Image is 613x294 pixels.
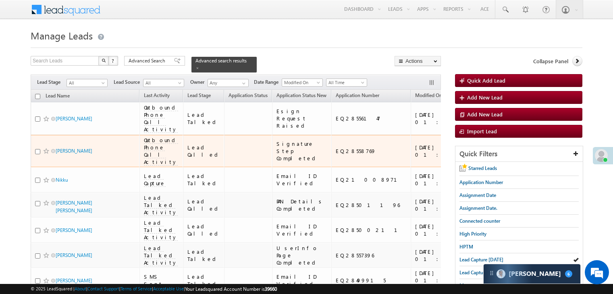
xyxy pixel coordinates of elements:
a: Application Number [332,91,383,101]
span: Application Status New [276,92,326,98]
div: Esign Request Raised [276,108,328,129]
a: [PERSON_NAME] [56,277,92,284]
span: High Priority [459,231,486,237]
span: Assignment Date. [459,205,497,211]
span: Messages [459,282,480,288]
div: [DATE] 01:35 PM [415,198,465,212]
a: All Time [326,79,367,87]
span: Lead Talked Activity [144,219,178,241]
span: Collapse Panel [533,58,568,65]
div: Email ID Verified [276,273,328,288]
span: Lead Stage [37,79,66,86]
span: Outbound Phone Call Activity [144,137,178,166]
span: Import Lead [467,128,497,135]
span: Application Status [229,92,268,98]
span: Starred Leads [468,165,497,171]
div: PAN Details Completed [276,198,328,212]
span: Outbound Phone Call Activity [144,104,178,133]
span: Lead Talked Activity [144,244,178,266]
span: Assignment Date [459,192,496,198]
img: carter-drag [488,270,495,276]
div: Lead Talked [187,111,221,126]
button: ? [108,56,118,66]
span: Application Number [336,92,379,98]
a: Application Status [224,91,272,101]
button: Actions [395,56,441,66]
a: Lead Name [42,91,74,102]
span: All [143,79,182,87]
div: [DATE] 01:22 PM [415,269,465,291]
span: 6 [565,270,572,277]
a: Nikku [56,177,68,183]
div: EQ28558769 [336,147,407,155]
span: Connected counter [459,218,500,224]
div: EQ28500211 [336,226,407,234]
div: Lead Called [187,198,221,212]
a: All [66,79,108,87]
a: Acceptable Use [153,286,184,291]
span: Lead Capture [144,172,166,187]
span: Modified On [282,79,320,86]
div: [DATE] 01:40 PM [415,111,465,126]
div: EQ28499915 [336,277,407,284]
div: EQ21008971 [336,176,407,183]
span: Lead Stage [187,92,211,98]
span: HPTM [459,244,473,250]
a: Lead Stage [183,91,215,101]
div: Lead Talked [187,172,221,187]
div: Quick Filters [455,146,583,162]
a: About [75,286,86,291]
span: Lead Talked Activity [144,194,178,216]
div: carter-dragCarter[PERSON_NAME]6 [483,264,581,284]
span: Add New Lead [467,94,503,101]
a: Modified On [411,91,446,101]
img: Search [102,58,106,62]
input: Type to Search [208,79,249,87]
a: [PERSON_NAME] [56,148,92,154]
span: Manage Leads [31,29,93,42]
span: ? [112,57,115,64]
span: Advanced search results [195,58,247,64]
div: [DATE] 01:39 PM [415,172,465,187]
span: Lead Capture [DATE] [459,269,503,275]
input: Check all records [35,94,40,99]
div: Lead Talked [187,273,221,288]
span: SMS Sent [144,273,163,288]
span: Modified On [415,92,442,98]
span: Application Number [459,179,503,185]
span: Quick Add Lead [467,77,505,84]
a: [PERSON_NAME] [56,252,92,258]
div: Lead Talked [187,248,221,263]
a: Last Activity [140,91,174,101]
a: Show All Items [238,79,248,87]
div: EQ28501196 [336,201,407,209]
div: UserInfo Page Completed [276,244,328,266]
a: [PERSON_NAME] [PERSON_NAME] [56,200,92,213]
div: Lead Called [187,144,221,158]
a: Contact Support [87,286,119,291]
span: © 2025 LeadSquared | | | | | [31,285,277,293]
span: Owner [190,79,208,86]
div: Lead Called [187,223,221,237]
a: [PERSON_NAME] [56,227,92,233]
span: All [67,79,105,87]
div: EQ28557396 [336,252,407,259]
div: [DATE] 01:40 PM [415,144,465,158]
a: Modified On [282,79,323,87]
a: Application Status New [272,91,330,101]
div: [DATE] 01:32 PM [415,248,465,263]
span: Add New Lead [467,111,503,118]
div: Email ID Verified [276,223,328,237]
span: Lead Capture [DATE] [459,257,503,263]
span: Lead Source [114,79,143,86]
div: Email ID Verified [276,172,328,187]
span: 39660 [265,286,277,292]
a: [PERSON_NAME] [56,116,92,122]
span: Your Leadsquared Account Number is [185,286,277,292]
a: All [143,79,184,87]
span: Date Range [254,79,282,86]
div: EQ28556147 [336,115,407,122]
div: Signature Step Completed [276,140,328,162]
div: [DATE] 01:34 PM [415,223,465,237]
a: Terms of Service [121,286,152,291]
